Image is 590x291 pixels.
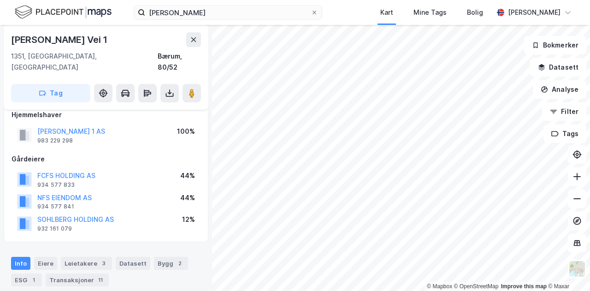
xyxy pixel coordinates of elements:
[11,51,158,73] div: 1351, [GEOGRAPHIC_DATA], [GEOGRAPHIC_DATA]
[182,214,195,225] div: 12%
[154,257,188,270] div: Bygg
[34,257,57,270] div: Eiere
[501,283,547,290] a: Improve this map
[15,4,112,20] img: logo.f888ab2527a4732fd821a326f86c7f29.svg
[37,225,72,232] div: 932 161 079
[413,7,447,18] div: Mine Tags
[175,259,184,268] div: 2
[12,154,201,165] div: Gårdeiere
[467,7,483,18] div: Bolig
[508,7,560,18] div: [PERSON_NAME]
[530,58,586,77] button: Datasett
[37,181,75,189] div: 934 577 833
[37,203,74,210] div: 934 577 841
[61,257,112,270] div: Leietakere
[544,247,590,291] div: Kontrollprogram for chat
[145,6,311,19] input: Søk på adresse, matrikkel, gårdeiere, leietakere eller personer
[533,80,586,99] button: Analyse
[116,257,150,270] div: Datasett
[29,275,38,285] div: 1
[37,137,73,144] div: 983 229 298
[11,257,30,270] div: Info
[177,126,195,137] div: 100%
[427,283,452,290] a: Mapbox
[11,32,109,47] div: [PERSON_NAME] Vei 1
[180,170,195,181] div: 44%
[46,273,109,286] div: Transaksjoner
[524,36,586,54] button: Bokmerker
[99,259,108,268] div: 3
[96,275,105,285] div: 11
[11,273,42,286] div: ESG
[158,51,201,73] div: Bærum, 80/52
[544,247,590,291] iframe: Chat Widget
[543,125,586,143] button: Tags
[454,283,499,290] a: OpenStreetMap
[180,192,195,203] div: 44%
[380,7,393,18] div: Kart
[11,84,90,102] button: Tag
[542,102,586,121] button: Filter
[12,109,201,120] div: Hjemmelshaver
